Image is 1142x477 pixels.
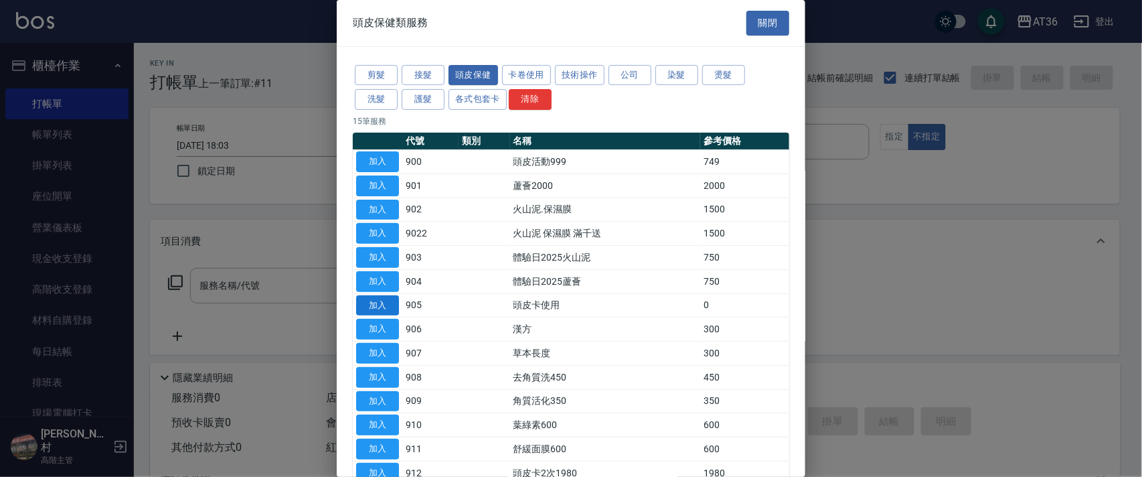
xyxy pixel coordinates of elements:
button: 各式包套卡 [448,89,507,110]
button: 公司 [608,65,651,86]
td: 750 [700,269,789,293]
button: 護髮 [402,89,444,110]
td: 300 [700,318,789,342]
button: 加入 [356,319,399,340]
td: 909 [402,389,459,413]
td: 蘆薈2000 [510,174,701,198]
td: 600 [700,413,789,437]
td: 角質活化350 [510,389,701,413]
button: 燙髮 [702,65,745,86]
button: 加入 [356,271,399,292]
button: 加入 [356,223,399,244]
button: 卡卷使用 [502,65,552,86]
td: 901 [402,174,459,198]
td: 600 [700,437,789,462]
td: 1500 [700,198,789,222]
button: 加入 [356,343,399,364]
td: 904 [402,269,459,293]
button: 技術操作 [555,65,604,86]
td: 906 [402,318,459,342]
button: 關閉 [746,11,789,36]
button: 接髮 [402,65,444,86]
button: 加入 [356,200,399,220]
button: 加入 [356,176,399,196]
td: 體驗日2025蘆薈 [510,269,701,293]
td: 902 [402,198,459,222]
th: 名稱 [510,133,701,150]
button: 加入 [356,391,399,412]
td: 0 [700,293,789,318]
td: 2000 [700,174,789,198]
td: 750 [700,246,789,270]
td: 去角質洗450 [510,365,701,389]
span: 頭皮保健類服務 [353,16,428,29]
button: 染髮 [655,65,698,86]
td: 907 [402,342,459,366]
td: 頭皮卡使用 [510,293,701,318]
td: 300 [700,342,789,366]
td: 908 [402,365,459,389]
button: 洗髮 [355,89,398,110]
td: 350 [700,389,789,413]
td: 900 [402,150,459,174]
td: 450 [700,365,789,389]
td: 1500 [700,222,789,246]
td: 體驗日2025火山泥 [510,246,701,270]
button: 加入 [356,247,399,268]
td: 910 [402,413,459,437]
button: 加入 [356,367,399,388]
button: 加入 [356,415,399,435]
td: 9022 [402,222,459,246]
td: 頭皮活動999 [510,150,701,174]
p: 15 筆服務 [353,115,789,127]
td: 火山泥.保濕膜 [510,198,701,222]
button: 剪髮 [355,65,398,86]
button: 加入 [356,151,399,172]
td: 911 [402,437,459,462]
button: 清除 [509,89,552,110]
td: 葉綠素600 [510,413,701,437]
td: 749 [700,150,789,174]
td: 905 [402,293,459,318]
button: 加入 [356,295,399,316]
th: 代號 [402,133,459,150]
th: 參考價格 [700,133,789,150]
td: 舒緩面膜600 [510,437,701,462]
th: 類別 [459,133,509,150]
button: 頭皮保健 [448,65,498,86]
td: 火山泥 保濕膜 滿千送 [510,222,701,246]
td: 草本長度 [510,342,701,366]
td: 漢方 [510,318,701,342]
td: 903 [402,246,459,270]
button: 加入 [356,439,399,460]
